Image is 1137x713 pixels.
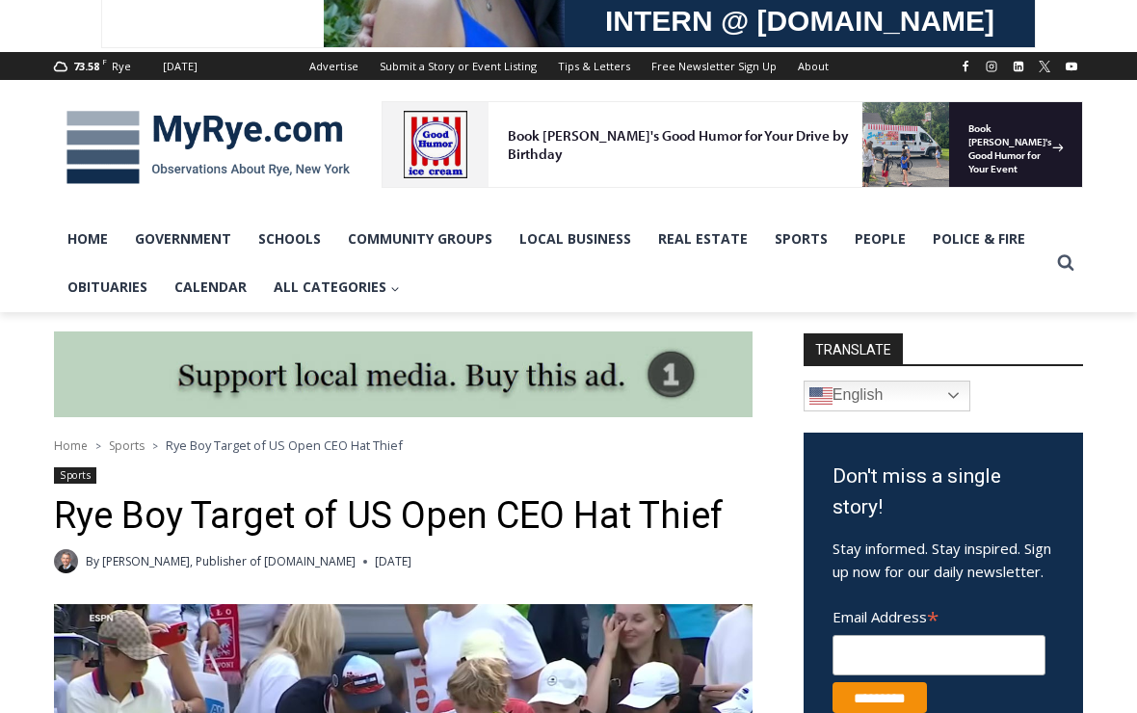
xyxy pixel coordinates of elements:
a: Tips & Letters [547,53,641,81]
img: support local media, buy this ad [54,332,753,419]
nav: Secondary Navigation [299,53,839,81]
strong: TRANSLATE [804,334,903,365]
a: Real Estate [645,216,761,264]
a: Government [121,216,245,264]
a: Sports [761,216,841,264]
a: Home [54,216,121,264]
a: Community Groups [334,216,506,264]
img: s_800_d653096d-cda9-4b24-94f4-9ae0c7afa054.jpeg [466,1,582,88]
a: YouTube [1060,56,1083,79]
label: Email Address [833,598,1045,633]
button: Child menu of All Categories [260,264,413,312]
a: Author image [54,550,78,574]
nav: Breadcrumbs [54,436,753,456]
span: > [152,440,158,454]
h1: Rye Boy Target of US Open CEO Hat Thief [54,495,753,540]
div: [DATE] [163,59,198,76]
span: > [95,440,101,454]
a: Schools [245,216,334,264]
span: 73.58 [73,60,99,74]
div: Book [PERSON_NAME]'s Good Humor for Your Drive by Birthday [126,25,476,62]
div: Rye [112,59,131,76]
a: English [804,382,970,412]
a: Intern @ [DOMAIN_NAME] [463,187,934,240]
a: Home [54,438,88,455]
time: [DATE] [375,553,411,571]
span: Open Tues. - Sun. [PHONE_NUMBER] [6,198,189,272]
a: Book [PERSON_NAME]'s Good Humor for Your Event [572,6,696,88]
a: [PERSON_NAME], Publisher of [DOMAIN_NAME] [102,554,356,570]
a: Open Tues. - Sun. [PHONE_NUMBER] [1,194,194,240]
a: Submit a Story or Event Listing [369,53,547,81]
a: Instagram [980,56,1003,79]
p: Stay informed. Stay inspired. Sign up now for our daily newsletter. [833,538,1054,584]
a: Local Business [506,216,645,264]
span: By [86,553,99,571]
div: "the precise, almost orchestrated movements of cutting and assembling sushi and [PERSON_NAME] mak... [198,120,274,230]
a: Obituaries [54,264,161,312]
h3: Don't miss a single story! [833,462,1054,523]
span: Intern @ [DOMAIN_NAME] [504,192,893,235]
a: X [1033,56,1056,79]
a: Sports [54,468,96,485]
a: About [787,53,839,81]
a: Facebook [954,56,977,79]
span: F [102,57,107,67]
span: Rye Boy Target of US Open CEO Hat Thief [166,437,403,455]
img: MyRye.com [54,98,362,198]
a: People [841,216,919,264]
nav: Primary Navigation [54,216,1048,313]
a: Police & Fire [919,216,1039,264]
h4: Book [PERSON_NAME]'s Good Humor for Your Event [587,20,671,74]
button: View Search Form [1048,247,1083,281]
div: "[PERSON_NAME] and I covered the [DATE] Parade, which was a really eye opening experience as I ha... [487,1,911,187]
a: Free Newsletter Sign Up [641,53,787,81]
img: en [809,385,833,409]
a: Sports [109,438,145,455]
a: Linkedin [1007,56,1030,79]
a: Advertise [299,53,369,81]
a: Calendar [161,264,260,312]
